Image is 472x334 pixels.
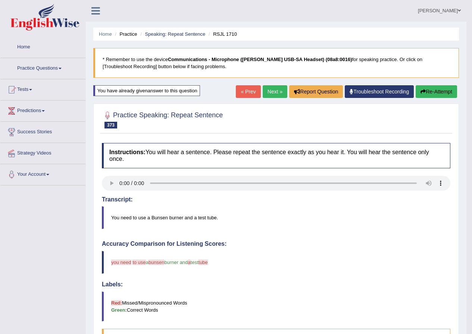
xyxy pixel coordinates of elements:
a: Practice Questions [0,58,85,77]
span: to use [132,260,146,265]
a: Home [99,31,112,37]
span: bunsen [149,260,165,265]
blockquote: Missed/Mispronounced Words Correct Words [102,292,450,321]
a: Strategy Videos [0,143,85,162]
h4: Accuracy Comparison for Listening Scores: [102,241,450,247]
a: Home [0,37,85,55]
a: Your Account [0,164,85,183]
li: Practice [113,31,137,38]
button: Re-Attempt [416,85,457,98]
h4: Labels: [102,281,450,288]
b: Red: [111,300,122,306]
a: « Prev [236,85,260,98]
span: burner and [164,260,188,265]
span: 32 [402,3,412,10]
span: tube [199,260,208,265]
span: a [146,260,149,265]
a: Success Stories [0,122,85,140]
a: Tests [0,79,85,98]
b: Communications - Microphone ([PERSON_NAME] USB-SA Headset) (08a8:0016) [168,57,352,62]
span: a [188,260,190,265]
button: Report Question [289,85,343,98]
li: RSJL 1710 [207,31,237,38]
span: you need [111,260,131,265]
span: test [191,260,199,265]
h4: Transcript: [102,196,450,203]
span: 373 [104,122,117,128]
blockquote: You need to use a Bunsen burner and a test tube. [102,206,450,229]
h4: You will hear a sentence. Please repeat the sentence exactly as you hear it. You will hear the se... [102,143,450,168]
a: Troubleshoot Recording [345,85,414,98]
h2: Practice Speaking: Repeat Sentence [102,110,223,128]
a: Predictions [0,101,85,119]
blockquote: * Remember to use the device for speaking practice. Or click on [Troubleshoot Recording] button b... [93,48,459,78]
b: Green: [111,307,127,313]
a: Next » [263,85,287,98]
div: You have already given answer to this question [93,85,200,96]
b: Instructions: [109,149,146,155]
a: Speaking: Repeat Sentence [145,31,205,37]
